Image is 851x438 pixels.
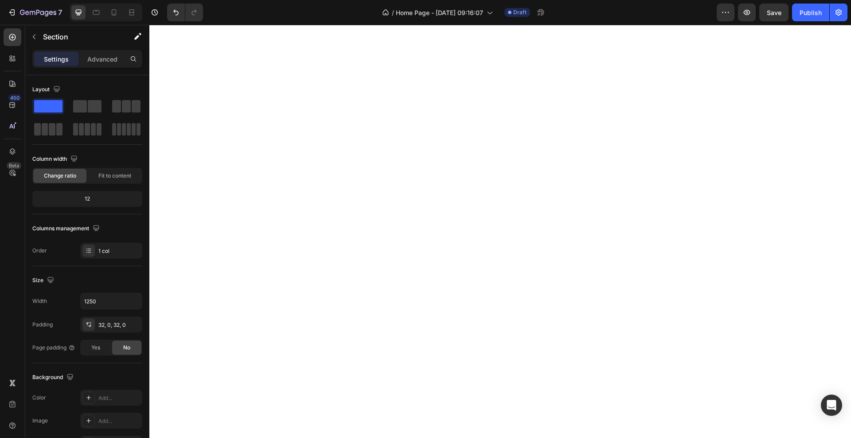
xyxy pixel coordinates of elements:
[87,54,117,64] p: Advanced
[98,394,140,402] div: Add...
[44,172,76,180] span: Change ratio
[34,193,141,205] div: 12
[58,7,62,18] p: 7
[396,8,483,17] span: Home Page - [DATE] 09:16:07
[32,321,53,329] div: Padding
[98,417,140,425] div: Add...
[767,9,781,16] span: Save
[821,395,842,416] div: Open Intercom Messenger
[792,4,829,21] button: Publish
[32,372,75,384] div: Background
[7,162,21,169] div: Beta
[392,8,394,17] span: /
[32,394,46,402] div: Color
[32,297,47,305] div: Width
[32,223,101,235] div: Columns management
[32,344,75,352] div: Page padding
[43,31,116,42] p: Section
[98,247,140,255] div: 1 col
[759,4,789,21] button: Save
[98,321,140,329] div: 32, 0, 32, 0
[32,247,47,255] div: Order
[44,54,69,64] p: Settings
[32,275,56,287] div: Size
[123,344,130,352] span: No
[149,25,851,438] iframe: Design area
[800,8,822,17] div: Publish
[167,4,203,21] div: Undo/Redo
[513,8,527,16] span: Draft
[81,293,142,309] input: Auto
[32,417,48,425] div: Image
[91,344,100,352] span: Yes
[98,172,131,180] span: Fit to content
[32,153,79,165] div: Column width
[4,4,66,21] button: 7
[32,84,62,96] div: Layout
[8,94,21,101] div: 450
